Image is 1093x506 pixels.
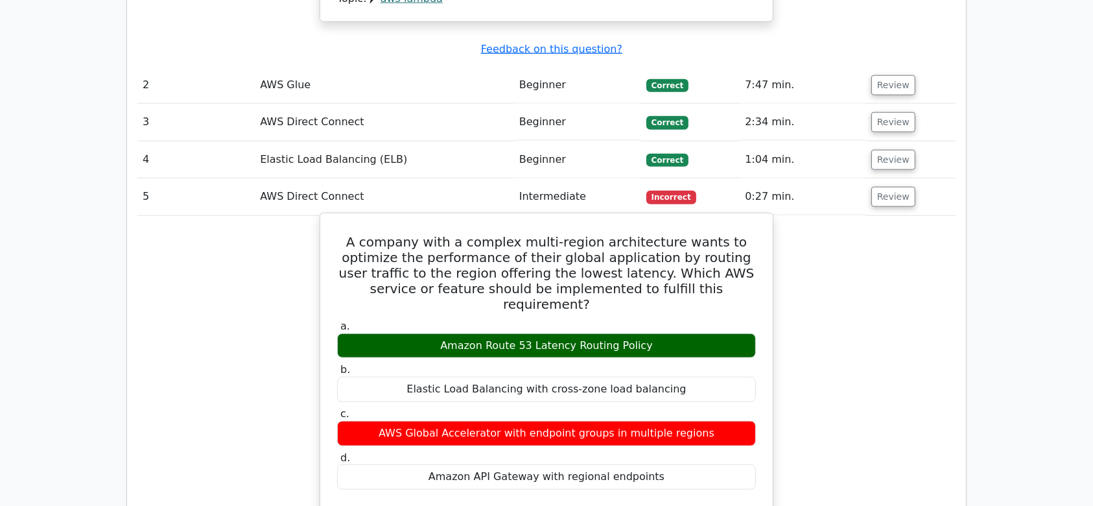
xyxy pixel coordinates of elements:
[255,67,514,104] td: AWS Glue
[337,421,756,446] div: AWS Global Accelerator with endpoint groups in multiple regions
[337,464,756,490] div: Amazon API Gateway with regional endpoints
[871,112,915,132] button: Review
[137,178,255,215] td: 5
[255,104,514,141] td: AWS Direct Connect
[740,141,866,178] td: 1:04 min.
[871,150,915,170] button: Review
[137,141,255,178] td: 4
[646,191,696,204] span: Incorrect
[740,104,866,141] td: 2:34 min.
[646,79,688,92] span: Correct
[340,452,350,464] span: d.
[871,187,915,207] button: Review
[514,104,641,141] td: Beginner
[871,75,915,95] button: Review
[340,363,350,376] span: b.
[481,43,622,55] a: Feedback on this question?
[255,141,514,178] td: Elastic Load Balancing (ELB)
[646,154,688,167] span: Correct
[740,67,866,104] td: 7:47 min.
[340,320,350,332] span: a.
[514,67,641,104] td: Beginner
[340,407,349,420] span: c.
[514,141,641,178] td: Beginner
[255,178,514,215] td: AWS Direct Connect
[337,377,756,402] div: Elastic Load Balancing with cross-zone load balancing
[514,178,641,215] td: Intermediate
[646,116,688,129] span: Correct
[337,333,756,359] div: Amazon Route 53 Latency Routing Policy
[137,67,255,104] td: 2
[336,234,757,312] h5: A company with a complex multi-region architecture wants to optimize the performance of their glo...
[137,104,255,141] td: 3
[740,178,866,215] td: 0:27 min.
